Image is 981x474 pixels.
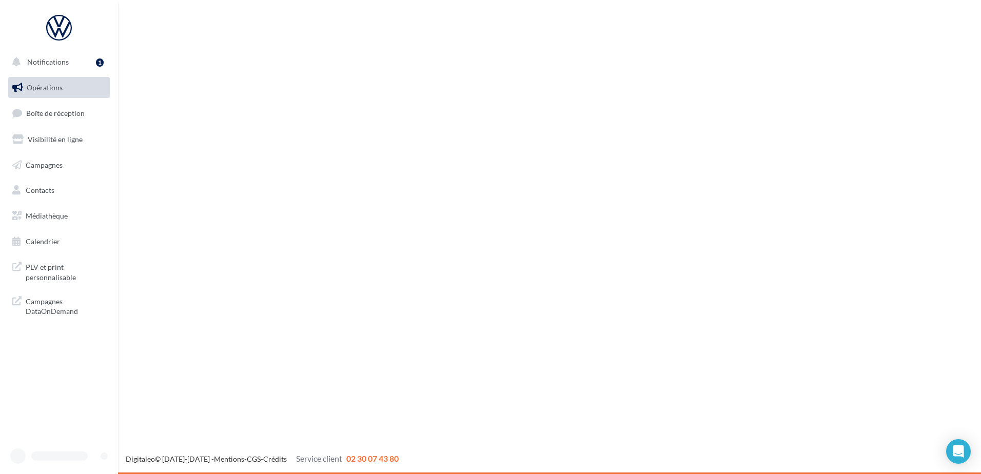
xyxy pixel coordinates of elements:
[346,453,399,463] span: 02 30 07 43 80
[6,102,112,124] a: Boîte de réception
[26,260,106,282] span: PLV et print personnalisable
[27,57,69,66] span: Notifications
[6,77,112,98] a: Opérations
[26,237,60,246] span: Calendrier
[6,154,112,176] a: Campagnes
[6,180,112,201] a: Contacts
[6,51,108,73] button: Notifications 1
[28,135,83,144] span: Visibilité en ligne
[126,455,155,463] a: Digitaleo
[26,109,85,117] span: Boîte de réception
[296,453,342,463] span: Service client
[6,256,112,286] a: PLV et print personnalisable
[6,290,112,321] a: Campagnes DataOnDemand
[6,129,112,150] a: Visibilité en ligne
[214,455,244,463] a: Mentions
[126,455,399,463] span: © [DATE]-[DATE] - - -
[96,58,104,67] div: 1
[26,211,68,220] span: Médiathèque
[27,83,63,92] span: Opérations
[26,294,106,317] span: Campagnes DataOnDemand
[6,205,112,227] a: Médiathèque
[26,186,54,194] span: Contacts
[247,455,261,463] a: CGS
[946,439,971,464] div: Open Intercom Messenger
[263,455,287,463] a: Crédits
[6,231,112,252] a: Calendrier
[26,160,63,169] span: Campagnes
